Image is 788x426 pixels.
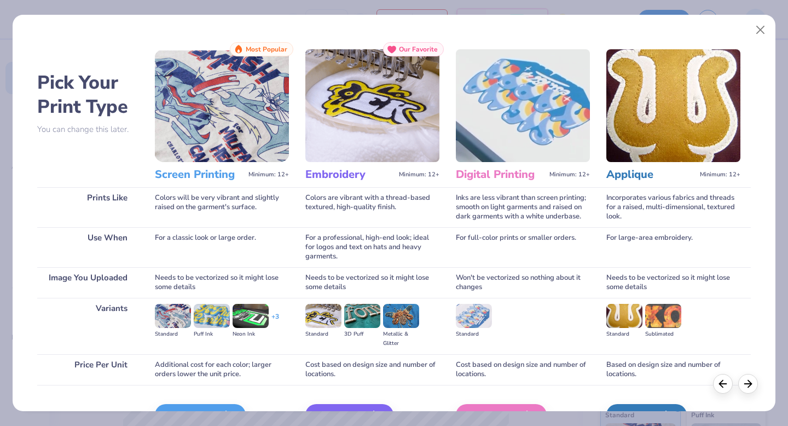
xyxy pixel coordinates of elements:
h3: Embroidery [305,168,395,182]
img: Neon Ink [233,304,269,328]
span: Minimum: 12+ [248,171,289,179]
h3: Digital Printing [456,168,545,182]
p: You can change this later. [37,125,138,134]
div: Sublimated [645,330,681,339]
div: Prints Like [37,187,138,227]
img: Digital Printing [456,49,590,162]
div: Standard [606,330,642,339]
div: Use When [37,227,138,267]
div: Applique [606,404,687,426]
img: Metallic & Glitter [383,304,419,328]
span: Most Popular [246,45,287,53]
div: Needs to be vectorized so it might lose some details [606,267,740,298]
div: Needs to be vectorized so it might lose some details [155,267,289,298]
div: Inks are less vibrant than screen printing; smooth on light garments and raised on dark garments ... [456,187,590,227]
div: Won't be vectorized so nothing about it changes [456,267,590,298]
div: Needs to be vectorized so it might lose some details [305,267,439,298]
div: Puff Ink [194,330,230,339]
img: Screen Printing [155,49,289,162]
img: Sublimated [645,304,681,328]
div: Screen Print [155,404,246,426]
div: Standard [456,330,492,339]
div: Cost based on design size and number of locations. [305,354,439,385]
div: Standard [155,330,191,339]
div: Cost based on design size and number of locations. [456,354,590,385]
img: Standard [456,304,492,328]
div: Incorporates various fabrics and threads for a raised, multi-dimensional, textured look. [606,187,740,227]
span: Minimum: 12+ [700,171,740,179]
div: Additional cost for each color; larger orders lower the unit price. [155,354,289,385]
img: Embroidery [305,49,439,162]
div: Embroidery [305,404,393,426]
div: Neon Ink [233,330,269,339]
div: Price Per Unit [37,354,138,385]
div: Metallic & Glitter [383,330,419,348]
div: For large-area embroidery. [606,227,740,267]
div: For full-color prints or smaller orders. [456,227,590,267]
div: Colors are vibrant with a thread-based textured, high-quality finish. [305,187,439,227]
img: 3D Puff [344,304,380,328]
div: Image You Uploaded [37,267,138,298]
h2: Pick Your Print Type [37,71,138,119]
div: Digital Print [456,404,547,426]
span: Minimum: 12+ [399,171,439,179]
div: Based on design size and number of locations. [606,354,740,385]
img: Puff Ink [194,304,230,328]
img: Standard [606,304,642,328]
span: Minimum: 12+ [549,171,590,179]
img: Standard [305,304,341,328]
img: Applique [606,49,740,162]
span: Our Favorite [399,45,438,53]
div: For a classic look or large order. [155,227,289,267]
div: Standard [305,330,341,339]
div: For a professional, high-end look; ideal for logos and text on hats and heavy garments. [305,227,439,267]
div: Colors will be very vibrant and slightly raised on the garment's surface. [155,187,289,227]
h3: Screen Printing [155,168,244,182]
h3: Applique [606,168,696,182]
div: + 3 [271,312,279,331]
button: Close [750,20,771,41]
div: Variants [37,298,138,354]
div: 3D Puff [344,330,380,339]
img: Standard [155,304,191,328]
